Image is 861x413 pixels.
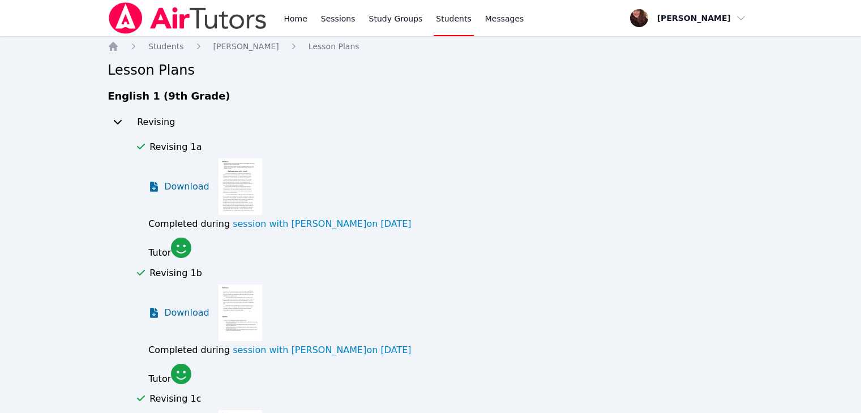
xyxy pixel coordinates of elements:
[148,247,171,258] span: Tutor
[108,61,753,79] h2: Lesson Plans
[213,42,279,51] span: [PERSON_NAME]
[213,41,279,52] a: [PERSON_NAME]
[309,41,359,52] a: Lesson Plans
[219,285,262,341] img: Revising 1b
[219,158,262,215] img: Revising 1a
[148,285,209,341] a: Download
[233,217,411,231] a: session with [PERSON_NAME]on [DATE]
[148,158,209,215] a: Download
[164,306,209,320] span: Download
[148,373,171,384] span: Tutor
[149,393,201,404] span: Revising 1c
[164,180,209,193] span: Download
[108,88,753,104] h3: English 1 (9th Grade)
[148,218,411,229] span: Completed during
[108,41,753,52] nav: Breadcrumb
[137,115,175,129] h2: Revising
[148,41,183,52] a: Students
[309,42,359,51] span: Lesson Plans
[148,345,411,355] span: Completed during
[148,42,183,51] span: Students
[485,13,524,24] span: Messages
[149,268,202,278] span: Revising 1b
[149,141,202,152] span: Revising 1a
[108,2,268,34] img: Air Tutors
[233,343,411,357] a: session with [PERSON_NAME]on [DATE]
